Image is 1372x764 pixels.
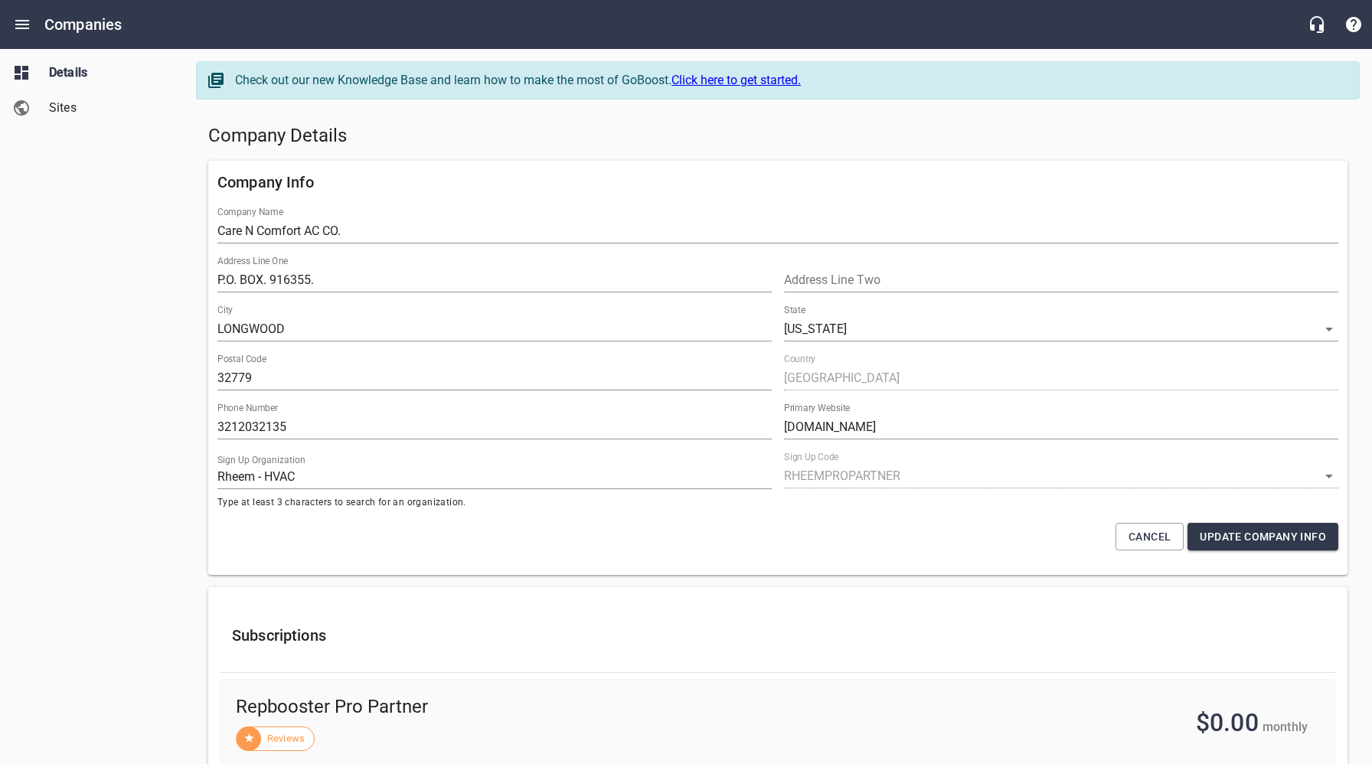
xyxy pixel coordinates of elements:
button: Update Company Info [1187,523,1338,551]
label: City [217,305,233,315]
label: Address Line One [217,256,288,266]
button: Cancel [1116,523,1184,551]
input: Start typing to search organizations [217,465,772,489]
label: Postal Code [217,354,266,364]
span: Cancel [1129,527,1171,547]
button: Open drawer [4,6,41,43]
label: Company Name [217,207,283,217]
label: Primary Website [784,403,850,413]
h6: Companies [44,12,122,37]
span: Update Company Info [1200,527,1326,547]
span: Reviews [258,731,314,746]
button: Live Chat [1298,6,1335,43]
span: Repbooster Pro Partner [236,695,800,720]
h6: Subscriptions [232,623,1324,648]
label: Sign Up Code [784,452,838,462]
div: Reviews [236,726,315,751]
label: State [784,305,805,315]
button: Support Portal [1335,6,1372,43]
span: Sites [49,99,165,117]
label: Phone Number [217,403,278,413]
span: Type at least 3 characters to search for an organization. [217,495,772,511]
div: Check out our new Knowledge Base and learn how to make the most of GoBoost. [235,71,1344,90]
h5: Company Details [208,124,1347,149]
a: Click here to get started. [671,73,801,87]
span: $0.00 [1196,708,1259,737]
h6: Company Info [217,170,1338,194]
label: Country [784,354,815,364]
span: monthly [1263,720,1308,734]
span: Details [49,64,165,82]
